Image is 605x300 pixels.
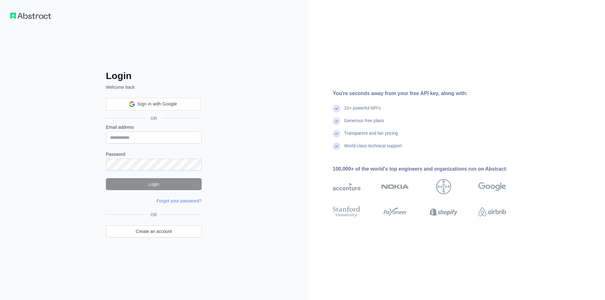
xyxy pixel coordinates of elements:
div: 15+ powerful API's [344,105,381,117]
img: shopify [430,205,458,219]
label: Password [106,151,202,157]
img: check mark [333,117,340,125]
img: nokia [381,179,409,194]
img: check mark [333,105,340,112]
img: check mark [333,130,340,138]
img: stanford university [333,205,360,219]
img: google [478,179,506,194]
span: OR [146,115,162,122]
label: Email address [106,124,202,130]
img: bayer [436,179,451,194]
div: Sign in with Google [106,98,200,110]
img: Workflow [10,13,51,19]
div: 100,000+ of the world's top engineers and organizations run on Abstract: [333,165,526,173]
img: airbnb [478,205,506,219]
div: Generous free plans [344,117,384,130]
img: accenture [333,179,360,194]
h2: Login [106,70,202,82]
span: OR [148,212,160,218]
img: check mark [333,143,340,150]
a: Create an account [106,225,202,237]
div: Transparent and fair pricing [344,130,398,143]
button: Login [106,178,202,190]
img: payoneer [381,205,409,219]
div: You're seconds away from your free API key, along with: [333,90,526,97]
p: Welcome back [106,84,202,90]
div: World-class technical support [344,143,402,155]
a: Forgot your password? [157,198,202,203]
span: Sign in with Google [137,101,177,107]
